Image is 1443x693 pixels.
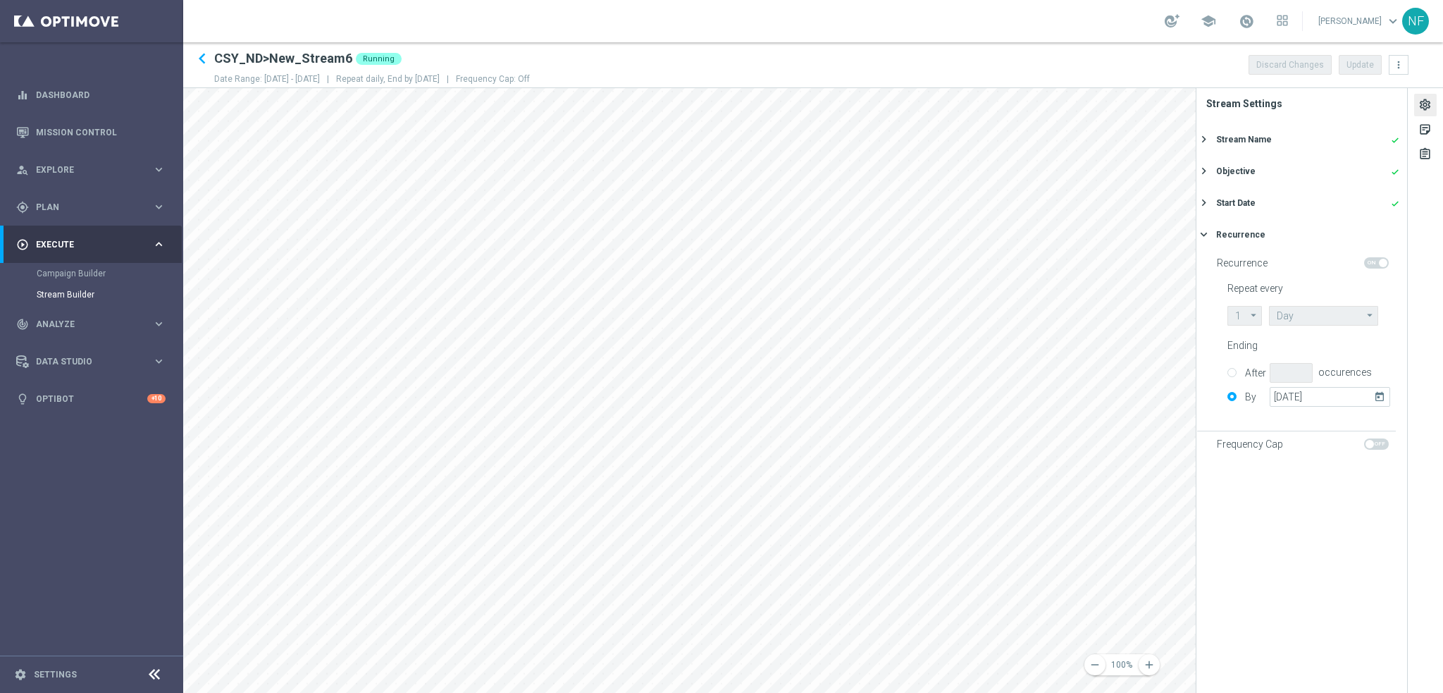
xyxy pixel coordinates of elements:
[1241,391,1270,403] label: By
[1227,336,1287,356] div: Ending
[1094,654,1150,675] button: 100%
[1418,147,1432,166] div: assignment
[1339,55,1382,75] button: Update
[1317,11,1402,32] a: [PERSON_NAME]keyboard_arrow_down
[36,320,152,329] span: Analyze
[1206,98,1282,110] label: Stream Settings
[152,238,166,251] i: keyboard_arrow_right
[37,289,147,300] a: Stream Builder
[36,357,152,366] span: Data Studio
[152,200,166,214] i: keyboard_arrow_right
[1241,367,1270,379] label: After
[14,668,27,681] i: settings
[16,318,29,331] i: track_changes
[1269,306,1378,326] input: Day
[16,238,152,251] div: Execute
[36,114,166,151] a: Mission Control
[1227,279,1287,299] div: Repeat every
[16,380,166,417] div: Optibot
[16,127,166,138] button: Mission Control
[36,203,152,211] span: Plan
[36,76,166,114] a: Dashboard
[16,356,166,367] button: Data Studio keyboard_arrow_right
[1418,123,1432,141] div: sticky_note_2
[1216,165,1256,178] div: Objective
[1216,133,1272,146] div: Stream Name
[1197,196,1210,209] i: keyboard_arrow_right
[1216,197,1256,209] div: Start Date
[440,74,456,84] span: |
[1197,133,1210,146] i: keyboard_arrow_right
[152,355,166,368] i: keyboard_arrow_right
[147,394,166,403] div: +10
[456,73,530,85] p: Frequency Cap: Off
[16,90,166,101] button: equalizer Dashboard
[16,355,152,368] div: Data Studio
[16,164,29,176] i: person_search
[16,239,166,250] button: play_circle_outline Execute keyboard_arrow_right
[1391,168,1399,176] i: done
[36,166,152,174] span: Explore
[192,48,213,69] i: keyboard_arrow_left
[16,319,166,330] button: track_changes Analyze keyboard_arrow_right
[1402,8,1429,35] div: NF
[152,163,166,176] i: keyboard_arrow_right
[1247,307,1261,324] i: arrow_drop_down
[16,76,166,114] div: Dashboard
[152,317,166,331] i: keyboard_arrow_right
[16,202,166,213] button: gps_fixed Plan keyboard_arrow_right
[1391,136,1399,145] i: done
[1227,306,1262,326] input: 1
[1217,439,1283,450] span: Frequency Cap
[1313,367,1372,379] div: occurences
[1084,654,1106,675] button: remove
[1089,658,1101,671] i: remove
[36,380,147,417] a: Optibot
[16,318,152,331] div: Analyze
[16,164,152,176] div: Explore
[37,268,147,279] a: Campaign Builder
[1374,387,1390,403] i: today
[16,201,152,214] div: Plan
[1200,162,1400,180] button: Objective done keyboard_arrow_right
[16,238,29,251] i: play_circle_outline
[1197,228,1210,241] i: keyboard_arrow_right
[1418,98,1432,116] div: settings
[214,73,336,85] p: Date Range: [DATE] - [DATE]
[16,393,29,405] i: lightbulb
[37,284,182,305] div: Stream Builder
[1197,164,1210,178] i: keyboard_arrow_right
[1216,228,1265,241] div: Recurrence
[16,164,166,176] button: person_search Explore keyboard_arrow_right
[1217,257,1268,269] span: Recurrence
[336,73,456,85] p: Repeat daily, End by [DATE]
[16,393,166,405] button: lightbulb Optibot +10
[356,53,402,65] div: Running
[34,670,77,679] a: Settings
[1385,13,1401,29] span: keyboard_arrow_down
[1393,59,1404,70] i: more_vert
[1201,13,1216,29] span: school
[214,50,352,67] h2: CSY_ND>New_Stream6
[1389,55,1408,75] button: more_vert
[1391,200,1399,208] i: done
[16,201,29,214] i: gps_fixed
[36,240,152,249] span: Execute
[1200,194,1400,211] button: Start Date done keyboard_arrow_right
[1200,226,1400,243] button: Recurrence keyboard_arrow_right
[1143,658,1156,671] i: add
[16,89,29,102] i: equalizer
[1249,55,1332,75] button: Discard Changes
[1200,130,1400,148] button: Stream Name done keyboard_arrow_right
